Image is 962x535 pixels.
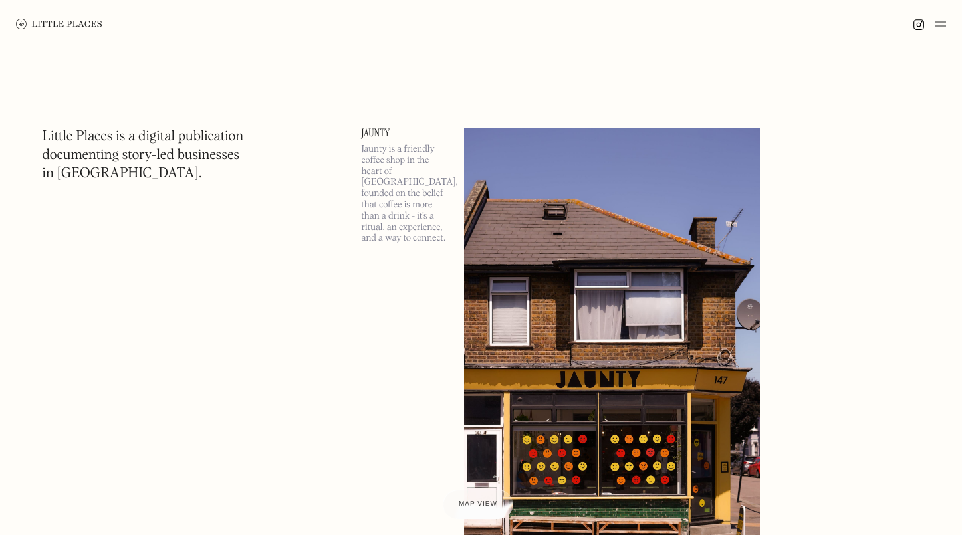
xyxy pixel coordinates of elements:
p: Jaunty is a friendly coffee shop in the heart of [GEOGRAPHIC_DATA], founded on the belief that co... [362,144,448,244]
h1: Little Places is a digital publication documenting story-led businesses in [GEOGRAPHIC_DATA]. [43,128,244,183]
a: Jaunty [362,128,448,138]
a: Map view [443,490,513,519]
span: Map view [459,500,497,508]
